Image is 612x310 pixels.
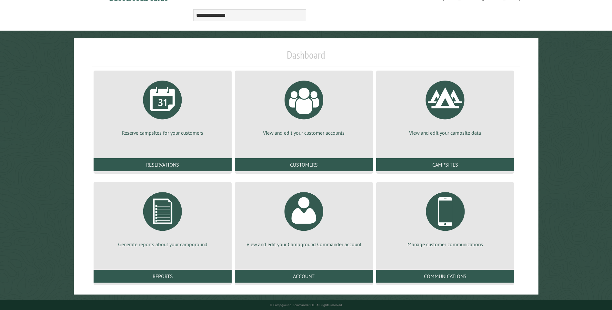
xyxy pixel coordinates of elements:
p: View and edit your campsite data [384,129,507,136]
p: Generate reports about your campground [101,241,224,248]
a: Reservations [94,158,232,171]
a: View and edit your campsite data [384,76,507,136]
a: Reserve campsites for your customers [101,76,224,136]
p: Manage customer communications [384,241,507,248]
a: View and edit your customer accounts [243,76,365,136]
a: Communications [376,270,514,283]
p: Reserve campsites for your customers [101,129,224,136]
a: Generate reports about your campground [101,187,224,248]
a: Customers [235,158,373,171]
a: Reports [94,270,232,283]
h1: Dashboard [92,49,520,66]
a: Manage customer communications [384,187,507,248]
small: © Campground Commander LLC. All rights reserved. [270,303,343,307]
a: Account [235,270,373,283]
a: Campsites [376,158,514,171]
p: View and edit your customer accounts [243,129,365,136]
a: View and edit your Campground Commander account [243,187,365,248]
p: View and edit your Campground Commander account [243,241,365,248]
